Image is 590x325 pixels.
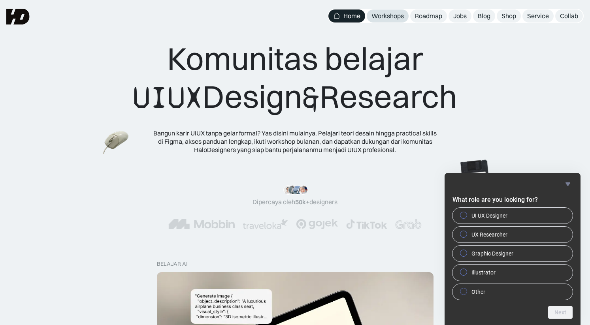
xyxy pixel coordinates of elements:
[133,79,202,116] span: UIUX
[497,9,521,23] a: Shop
[302,79,320,116] span: &
[452,208,573,300] div: What role are you looking for?
[527,12,549,20] div: Service
[555,9,583,23] a: Collab
[367,9,409,23] a: Workshops
[452,179,573,319] div: What role are you looking for?
[328,9,365,23] a: Home
[452,195,573,205] h2: What role are you looking for?
[453,12,467,20] div: Jobs
[410,9,447,23] a: Roadmap
[253,198,337,206] div: Dipercaya oleh designers
[343,12,360,20] div: Home
[449,9,471,23] a: Jobs
[471,231,507,239] span: UX Researcher
[157,261,187,267] div: belajar ai
[371,12,404,20] div: Workshops
[133,39,457,116] div: Komunitas belajar Design Research
[471,212,507,220] span: UI UX Designer
[563,179,573,189] button: Hide survey
[471,250,513,257] span: Graphic Designer
[471,269,496,276] span: Illustrator
[548,306,573,319] button: Next question
[471,288,485,296] span: Other
[501,12,516,20] div: Shop
[415,12,442,20] div: Roadmap
[153,129,437,154] div: Bangun karir UIUX tanpa gelar formal? Yas disini mulainya. Pelajari teori desain hingga practical...
[473,9,495,23] a: Blog
[522,9,554,23] a: Service
[478,12,490,20] div: Blog
[295,198,309,206] span: 50k+
[560,12,578,20] div: Collab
